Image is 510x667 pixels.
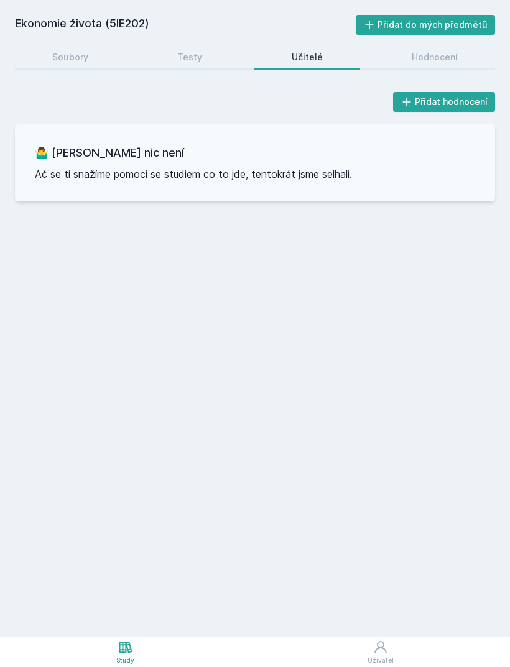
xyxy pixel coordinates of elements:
[356,15,496,35] button: Přidat do mých předmětů
[412,51,458,63] div: Hodnocení
[368,656,394,665] div: Uživatel
[15,45,126,70] a: Soubory
[141,45,240,70] a: Testy
[177,51,202,63] div: Testy
[254,45,360,70] a: Učitelé
[35,144,475,162] h3: 🤷‍♂️ [PERSON_NAME] nic není
[15,15,356,35] h2: Ekonomie života (5IE202)
[292,51,323,63] div: Učitelé
[393,92,496,112] button: Přidat hodnocení
[35,167,475,182] p: Ač se ti snažíme pomoci se studiem co to jde, tentokrát jsme selhali.
[375,45,496,70] a: Hodnocení
[116,656,134,665] div: Study
[52,51,88,63] div: Soubory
